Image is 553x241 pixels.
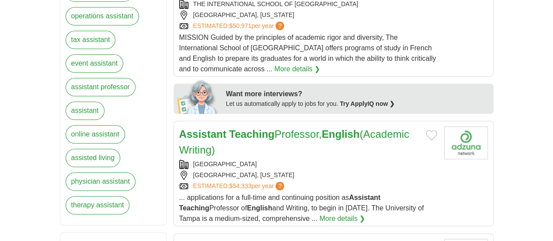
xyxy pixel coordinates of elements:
[444,126,488,159] img: Company logo
[320,213,365,224] a: More details ❯
[66,172,136,191] a: physician assistant
[322,128,360,140] strong: English
[179,194,424,222] span: ... applications for a full-time and continuing position as Professor of and Writing, to begin in...
[226,99,488,108] div: Let us automatically apply to jobs for you.
[229,128,275,140] strong: Teaching
[226,89,488,99] div: Want more interviews?
[66,78,136,96] a: assistant professor
[66,149,121,167] a: assisted living
[229,22,251,29] span: $50,971
[193,182,286,191] a: ESTIMATED:$54,333per year?
[177,79,219,114] img: apply-iq-scientist.png
[179,204,209,212] strong: Teaching
[179,128,409,156] a: Assistant TeachingProfessor,English(Academic Writing)
[66,125,125,143] a: online assistant
[275,182,284,190] span: ?
[179,34,436,73] span: MISSION Guided by the principles of academic rigor and diversity, The International School of [GE...
[66,101,104,120] a: assistant
[247,204,272,212] strong: English
[66,31,116,49] a: tax assistant
[179,10,437,20] div: [GEOGRAPHIC_DATA], [US_STATE]
[179,171,437,180] div: [GEOGRAPHIC_DATA], [US_STATE]
[66,196,130,214] a: therapy assistant
[340,100,395,107] a: Try ApplyIQ now ❯
[66,7,139,25] a: operations assistant
[193,21,286,31] a: ESTIMATED:$50,971per year?
[426,130,437,140] button: Add to favorite jobs
[349,194,380,201] strong: Assistant
[179,128,226,140] strong: Assistant
[229,182,251,189] span: $54,333
[179,160,437,169] div: [GEOGRAPHIC_DATA]
[274,64,320,74] a: More details ❯
[66,54,124,73] a: event assistant
[275,21,284,30] span: ?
